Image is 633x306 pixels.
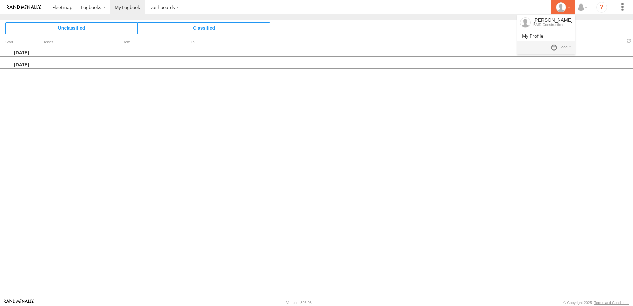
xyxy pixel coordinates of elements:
[181,41,248,44] div: To
[554,2,573,12] div: Chris Hobson
[4,299,34,306] a: Visit our Website
[286,301,312,305] div: Version: 305.03
[625,38,633,44] span: Refresh
[113,41,179,44] div: From
[594,301,629,305] a: Terms and Conditions
[563,301,629,305] div: © Copyright 2025 -
[44,41,110,44] div: Asset
[7,5,41,10] img: rand-logo.svg
[596,2,607,13] i: ?
[5,22,138,34] span: Click to view Unclassified Trips
[533,17,572,23] div: [PERSON_NAME]
[5,41,25,44] div: Click to Sort
[138,22,270,34] span: Click to view Classified Trips
[533,23,572,26] div: BMD Construction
